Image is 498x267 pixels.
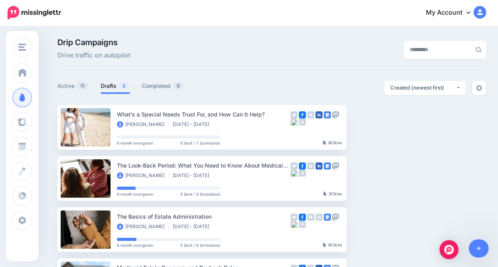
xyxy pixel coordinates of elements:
img: twitter-grey-square.png [290,162,298,170]
li: [PERSON_NAME] [117,172,169,179]
img: twitter-grey-square.png [290,111,298,118]
img: bluesky-grey-square.png [290,221,298,228]
img: Missinglettr [8,6,61,19]
span: 6 month evergreen [117,141,153,145]
div: What’s a Special Needs Trust For, and How Can It Help? [117,110,290,119]
span: Drive traffic on autopilot [57,50,130,61]
li: [PERSON_NAME] [117,223,169,230]
span: 11 [76,82,88,90]
span: 0 Sent / 7 Scheduled [180,141,220,145]
a: Completed0 [142,81,184,91]
span: Drip Campaigns [57,38,130,46]
div: Clicks [323,243,342,248]
div: Created (newest first) [390,84,456,92]
a: Active11 [57,81,89,91]
img: instagram-grey-square.png [307,214,314,221]
img: pointer-grey-darker.png [323,242,326,247]
span: 5 Sent / 8 Scheduled [180,192,220,196]
span: 6 month evergreen [117,243,153,247]
span: 5 Sent / 8 Scheduled [180,243,220,247]
img: settings-grey.png [476,85,482,91]
img: twitter-grey-square.png [290,214,298,221]
img: linkedin-square.png [315,162,322,170]
img: google_business-square.png [324,111,331,118]
li: [DATE] - [DATE] [173,172,213,179]
b: 0 [328,140,331,145]
b: 0 [328,242,331,247]
span: 6 month evergreen [117,192,153,196]
button: Created (newest first) [384,81,466,95]
li: [PERSON_NAME] [117,121,169,128]
div: The Look-Back Period: What You Need to Know About Medicaid Penalties [117,161,290,170]
img: bluesky-grey-square.png [290,170,298,177]
img: menu.png [18,44,26,51]
img: instagram-grey-square.png [307,111,314,118]
img: facebook-square.png [299,162,306,170]
img: linkedin-square.png [315,111,322,118]
img: pointer-grey-darker.png [323,140,326,145]
b: 2 [329,191,331,196]
div: Open Intercom Messenger [439,240,458,259]
img: facebook-square.png [299,111,306,118]
a: Drafts2 [101,81,130,91]
div: Clicks [323,141,342,145]
li: [DATE] - [DATE] [173,223,213,230]
img: google_business-square.png [324,162,331,170]
li: [DATE] - [DATE] [173,121,213,128]
div: Clicks [323,192,342,196]
img: linkedin-grey-square.png [315,214,322,221]
img: pointer-grey-darker.png [323,191,327,196]
img: medium-grey-square.png [299,170,306,177]
img: google_business-square.png [324,214,331,221]
a: My Account [418,3,486,23]
img: medium-grey-square.png [299,118,306,126]
img: mastodon-grey-square.png [332,111,339,118]
span: 0 [173,82,184,90]
span: 2 [118,82,130,90]
img: instagram-grey-square.png [307,162,314,170]
img: facebook-square.png [299,214,306,221]
img: mastodon-grey-square.png [332,162,339,170]
img: bluesky-grey-square.png [290,118,298,126]
img: mastodon-grey-square.png [332,214,339,221]
img: medium-grey-square.png [299,221,306,228]
img: search-grey-6.png [475,47,481,53]
div: The Basics of Estate Administration [117,212,290,221]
